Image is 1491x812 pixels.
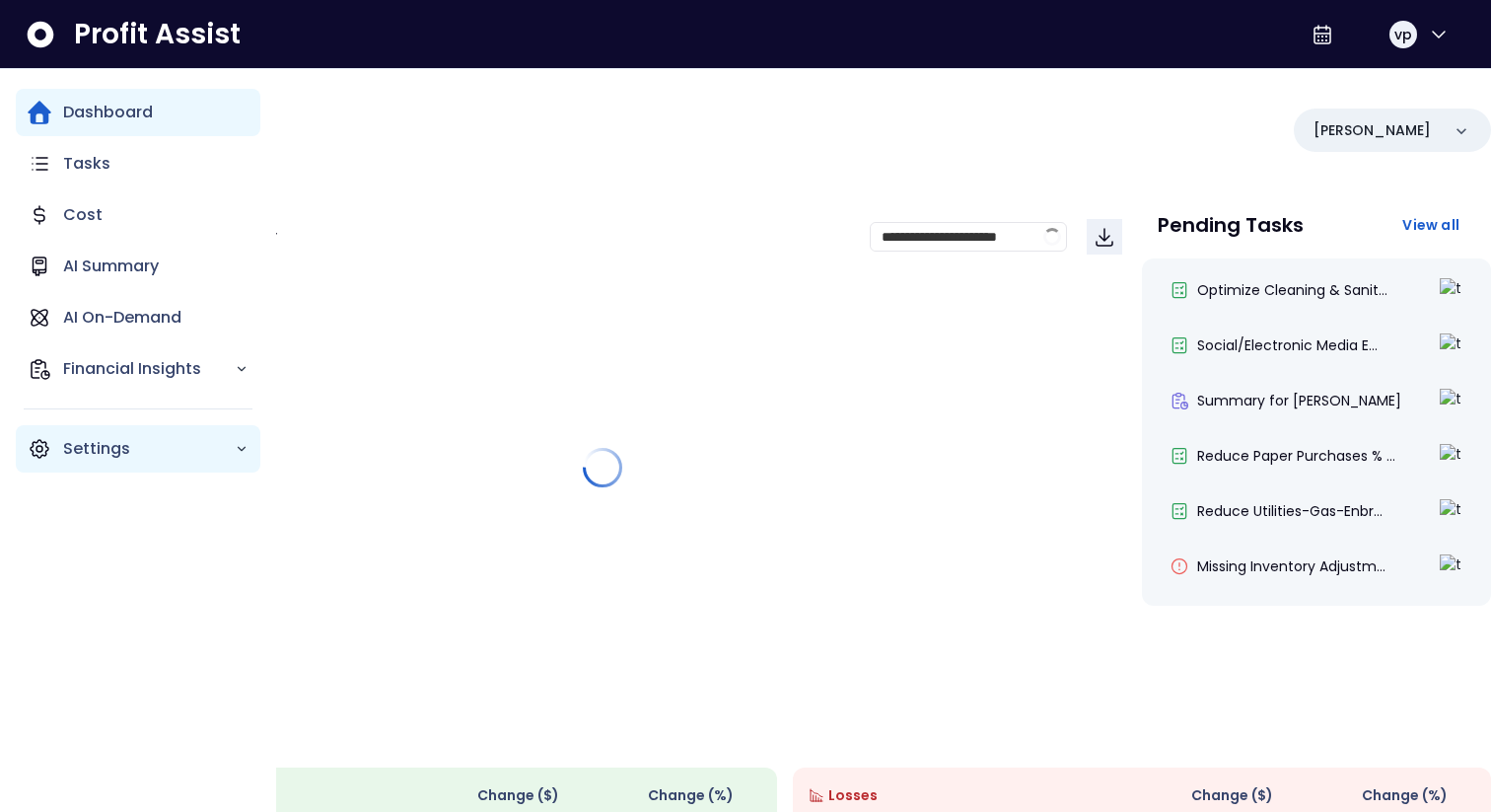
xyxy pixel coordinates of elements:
p: Financial Insights [63,357,235,381]
p: Tasks [63,152,110,176]
span: Reduce Paper Purchases % ... [1197,446,1395,466]
p: Wins & Losses [79,724,1491,744]
img: todo [1440,499,1463,523]
span: vp [1394,25,1412,44]
span: Profit Assist [74,17,241,52]
img: todo [1440,278,1463,302]
span: Optimize Cleaning & Sanit... [1197,280,1387,300]
img: todo [1440,554,1463,578]
span: Losses [828,785,878,806]
span: Missing Inventory Adjustm... [1197,556,1385,576]
img: todo [1440,333,1463,357]
button: Download [1087,219,1122,255]
img: todo [1440,444,1463,468]
span: Reduce Utilities-Gas-Enbr... [1197,501,1383,521]
button: View all [1386,207,1475,243]
p: Settings [63,437,235,461]
span: Social/Electronic Media E... [1197,335,1378,355]
p: Dashboard [63,101,153,124]
p: Cost [63,203,103,227]
p: AI On-Demand [63,306,181,330]
span: Change (%) [648,785,734,806]
span: Summary for [PERSON_NAME] [1197,391,1401,410]
span: View all [1402,215,1459,235]
span: Change ( $ ) [1191,785,1273,806]
img: todo [1440,389,1463,412]
p: AI Summary [63,255,159,278]
span: Change ( $ ) [477,785,559,806]
span: Change (%) [1362,785,1448,806]
p: [PERSON_NAME] [1313,120,1431,141]
p: Pending Tasks [1158,215,1304,235]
